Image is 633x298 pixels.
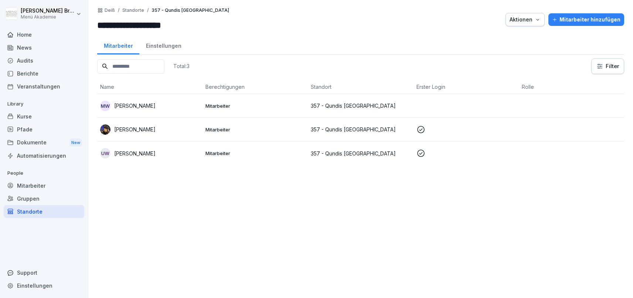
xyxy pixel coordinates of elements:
[4,205,84,218] a: Standorte
[4,167,84,179] p: People
[4,98,84,110] p: Library
[4,136,84,150] a: DokumenteNew
[4,28,84,41] a: Home
[414,80,519,94] th: Erster Login
[4,266,84,279] div: Support
[97,80,203,94] th: Name
[152,8,229,13] p: 357 - Qundis [GEOGRAPHIC_DATA]
[308,80,413,94] th: Standort
[205,150,305,157] p: Mitarbeiter
[114,125,156,133] p: [PERSON_NAME]
[97,36,139,54] a: Mitarbeiter
[105,8,115,13] a: Deiß
[4,123,84,136] a: Pfade
[506,13,545,26] button: Aktionen
[519,80,624,94] th: Rolle
[100,148,110,158] div: UW
[311,150,410,157] p: 357 - Qundis [GEOGRAPHIC_DATA]
[596,63,619,70] div: Filter
[147,8,149,13] p: /
[118,8,119,13] p: /
[4,67,84,80] a: Berichte
[205,126,305,133] p: Mitarbeiter
[173,63,190,70] p: Total: 3
[114,102,156,110] p: [PERSON_NAME]
[139,36,188,54] a: Einstellungen
[4,41,84,54] a: News
[203,80,308,94] th: Berechtigungen
[114,150,156,157] p: [PERSON_NAME]
[205,103,305,109] p: Mitarbeiter
[4,192,84,205] a: Gruppen
[100,101,110,111] div: MW
[4,149,84,162] a: Automatisierungen
[4,54,84,67] a: Audits
[592,59,624,74] button: Filter
[510,16,541,24] div: Aktionen
[69,138,82,147] div: New
[21,14,75,20] p: Menü Akademie
[4,110,84,123] a: Kurse
[4,80,84,93] a: Veranstaltungen
[4,136,84,150] div: Dokumente
[21,8,75,14] p: [PERSON_NAME] Bruns
[4,179,84,192] a: Mitarbeiter
[122,8,144,13] p: Standorte
[552,16,620,24] div: Mitarbeiter hinzufügen
[548,13,624,26] button: Mitarbeiter hinzufügen
[311,125,410,133] p: 357 - Qundis [GEOGRAPHIC_DATA]
[311,102,410,110] p: 357 - Qundis [GEOGRAPHIC_DATA]
[4,279,84,292] a: Einstellungen
[100,124,110,135] img: fp0g8jn4t4qgah1x89ddtypm.png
